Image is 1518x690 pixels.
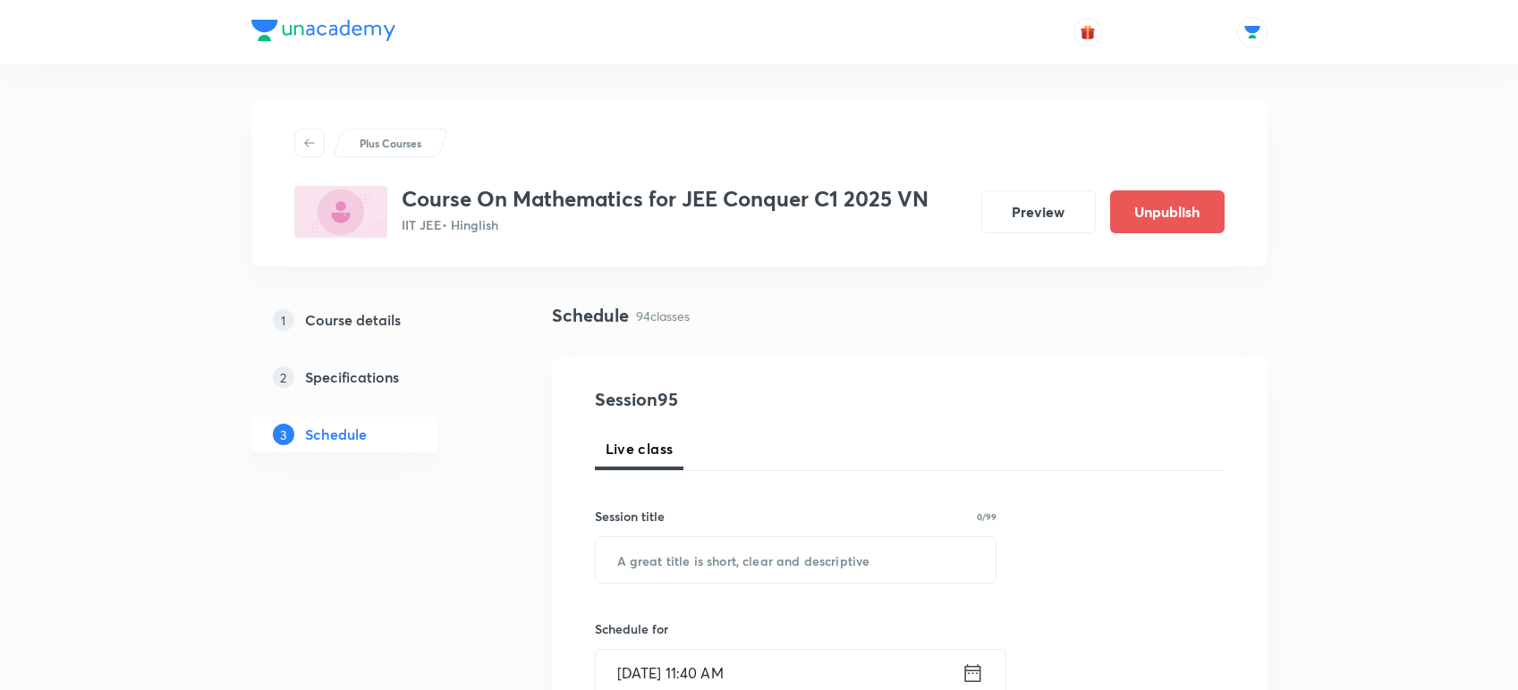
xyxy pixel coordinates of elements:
h3: Course On Mathematics for JEE Conquer C1 2025 VN [402,186,929,212]
h4: Session 95 [595,386,921,413]
p: 1 [273,309,294,331]
img: 7F491FFD-1548-4457-ADE6-50725907FB56_plus.png [294,186,387,238]
h6: Schedule for [595,619,997,638]
p: IIT JEE • Hinglish [402,215,929,234]
img: avatar [1080,24,1096,40]
h5: Schedule [305,424,367,445]
span: Live class [606,438,674,459]
p: Plus Courses [360,135,421,151]
a: 1Course details [251,302,495,338]
button: Preview [981,190,1096,233]
p: 94 classes [636,307,690,325]
a: 2Specifications [251,359,495,395]
h5: Specifications [305,366,399,388]
h5: Course details [305,309,401,331]
p: 2 [273,366,294,388]
h4: Schedule [552,302,629,329]
p: 0/99 [977,512,996,521]
button: avatar [1073,18,1102,46]
img: Abhishek Singh [1237,17,1268,47]
button: Unpublish [1110,190,1225,233]
input: A great title is short, clear and descriptive [596,537,996,583]
p: 3 [273,424,294,445]
h6: Session title [595,507,665,526]
a: Company Logo [251,20,395,46]
img: Company Logo [251,20,395,41]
